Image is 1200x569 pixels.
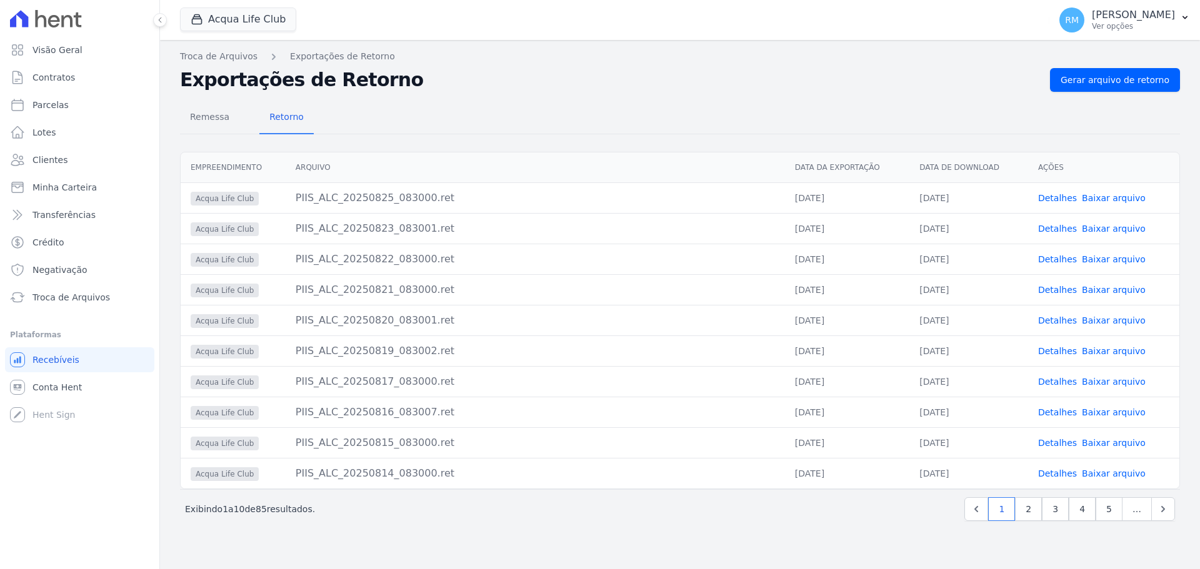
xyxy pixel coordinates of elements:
a: 4 [1069,497,1096,521]
span: … [1122,497,1152,521]
th: Data da Exportação [785,152,909,183]
a: Baixar arquivo [1082,468,1146,478]
a: Recebíveis [5,347,154,372]
span: RM [1065,16,1079,24]
span: Acqua Life Club [191,375,259,389]
a: Detalhes [1038,468,1077,478]
a: Detalhes [1038,346,1077,356]
a: Parcelas [5,92,154,117]
td: [DATE] [785,213,909,244]
th: Data de Download [909,152,1028,183]
a: Troca de Arquivos [180,50,257,63]
td: [DATE] [785,397,909,427]
a: Minha Carteira [5,175,154,200]
td: [DATE] [909,427,1028,458]
span: Clientes [32,154,67,166]
span: Contratos [32,71,75,84]
div: PIIS_ALC_20250816_083007.ret [296,405,775,420]
a: Remessa [180,102,239,134]
p: Exibindo a de resultados. [185,503,315,515]
a: Detalhes [1038,438,1077,448]
button: Acqua Life Club [180,7,296,31]
td: [DATE] [785,335,909,366]
div: PIIS_ALC_20250820_083001.ret [296,313,775,328]
div: PIIS_ALC_20250817_083000.ret [296,374,775,389]
a: Transferências [5,202,154,227]
td: [DATE] [909,213,1028,244]
a: Baixar arquivo [1082,407,1146,417]
a: Troca de Arquivos [5,285,154,310]
span: Troca de Arquivos [32,291,110,304]
span: Acqua Life Club [191,284,259,297]
div: PIIS_ALC_20250814_083000.ret [296,466,775,481]
a: Detalhes [1038,377,1077,387]
a: Clientes [5,147,154,172]
a: Baixar arquivo [1082,193,1146,203]
span: Acqua Life Club [191,467,259,481]
td: [DATE] [785,274,909,305]
div: PIIS_ALC_20250822_083000.ret [296,252,775,267]
span: Retorno [262,104,311,129]
td: [DATE] [785,427,909,458]
span: Acqua Life Club [191,437,259,450]
a: Baixar arquivo [1082,346,1146,356]
a: Baixar arquivo [1082,438,1146,448]
a: Next [1151,497,1175,521]
a: Retorno [259,102,314,134]
a: Detalhes [1038,315,1077,325]
td: [DATE] [909,244,1028,274]
td: [DATE] [785,182,909,213]
a: Baixar arquivo [1082,224,1146,234]
span: Acqua Life Club [191,406,259,420]
a: Baixar arquivo [1082,315,1146,325]
span: Acqua Life Club [191,222,259,236]
div: PIIS_ALC_20250823_083001.ret [296,221,775,236]
a: Baixar arquivo [1082,377,1146,387]
span: Remessa [182,104,237,129]
a: Detalhes [1038,285,1077,295]
div: Plataformas [10,327,149,342]
div: PIIS_ALC_20250819_083002.ret [296,344,775,359]
span: Transferências [32,209,96,221]
span: Visão Geral [32,44,82,56]
span: Crédito [32,236,64,249]
span: Acqua Life Club [191,253,259,267]
td: [DATE] [785,458,909,488]
a: Previous [964,497,988,521]
div: PIIS_ALC_20250825_083000.ret [296,190,775,205]
td: [DATE] [785,244,909,274]
span: Negativação [32,264,87,276]
h2: Exportações de Retorno [180,69,1040,91]
a: 3 [1042,497,1069,521]
td: [DATE] [909,366,1028,397]
span: 1 [222,504,228,514]
td: [DATE] [909,182,1028,213]
a: Conta Hent [5,375,154,400]
span: Parcelas [32,99,69,111]
span: 85 [256,504,267,514]
a: Negativação [5,257,154,282]
span: Conta Hent [32,381,82,393]
td: [DATE] [909,458,1028,488]
a: Visão Geral [5,37,154,62]
a: Crédito [5,230,154,255]
div: PIIS_ALC_20250815_083000.ret [296,435,775,450]
a: Contratos [5,65,154,90]
a: 2 [1015,497,1042,521]
td: [DATE] [785,305,909,335]
a: Lotes [5,120,154,145]
td: [DATE] [785,366,909,397]
span: Acqua Life Club [191,314,259,328]
a: Detalhes [1038,193,1077,203]
div: PIIS_ALC_20250821_083000.ret [296,282,775,297]
a: Detalhes [1038,254,1077,264]
span: Lotes [32,126,56,139]
td: [DATE] [909,274,1028,305]
span: Minha Carteira [32,181,97,194]
p: [PERSON_NAME] [1092,9,1175,21]
td: [DATE] [909,305,1028,335]
a: Detalhes [1038,407,1077,417]
a: Baixar arquivo [1082,254,1146,264]
button: RM [PERSON_NAME] Ver opções [1049,2,1200,37]
a: Gerar arquivo de retorno [1050,68,1180,92]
